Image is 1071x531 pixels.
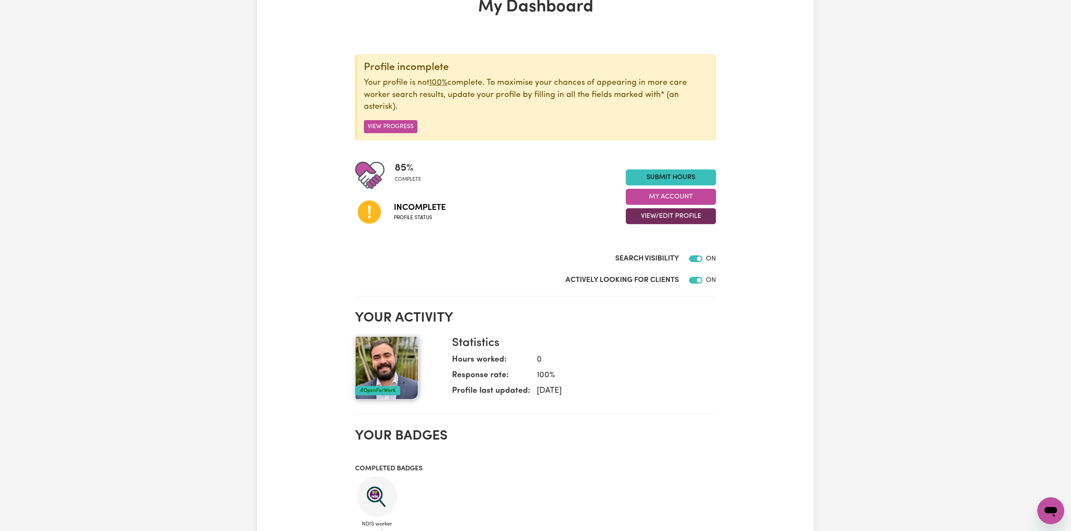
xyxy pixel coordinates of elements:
[355,428,716,444] h2: Your badges
[565,275,679,286] label: Actively Looking for Clients
[355,310,716,326] h2: Your activity
[452,385,530,401] dt: Profile last updated:
[626,189,716,205] button: My Account
[706,255,716,262] span: ON
[530,385,709,397] dd: [DATE]
[355,386,400,395] div: #OpenForWork
[615,253,679,264] label: Search Visibility
[1037,497,1064,524] iframe: Button to launch messaging window
[394,214,446,222] span: Profile status
[626,169,716,185] a: Submit Hours
[364,62,709,74] div: Profile incomplete
[626,208,716,224] button: View/Edit Profile
[364,77,709,113] p: Your profile is not complete. To maximise your chances of appearing in more care worker search re...
[429,79,447,87] u: 100%
[364,120,417,133] button: View Progress
[452,370,530,385] dt: Response rate:
[530,370,709,382] dd: 100 %
[355,465,716,473] h3: Completed badges
[395,161,428,190] div: Profile completeness: 85%
[394,201,446,214] span: Incomplete
[355,336,418,400] img: Your profile picture
[706,277,716,284] span: ON
[452,354,530,370] dt: Hours worked:
[452,336,709,351] h3: Statistics
[395,161,421,176] span: 85 %
[530,354,709,366] dd: 0
[395,176,421,183] span: complete
[357,476,397,517] img: NDIS Worker Screening Verified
